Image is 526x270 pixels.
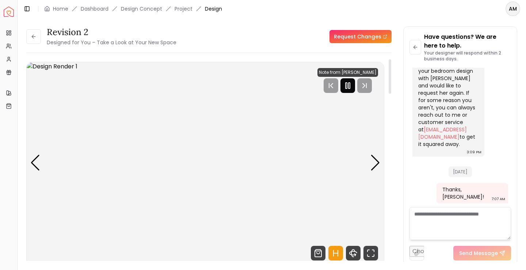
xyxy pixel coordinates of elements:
[467,149,481,156] div: 3:09 PM
[506,1,520,16] button: AM
[329,30,392,43] a: Request Changes
[4,7,14,17] a: Spacejoy
[47,39,176,46] small: Designed for You – Take a Look at Your New Space
[30,155,40,171] div: Previous slide
[424,50,511,62] p: Your designer will respond within 2 business days.
[506,2,519,15] span: AM
[449,166,472,177] span: [DATE]
[81,5,108,12] a: Dashboard
[311,246,325,260] svg: Shop Products from this design
[317,68,378,77] div: Note from [PERSON_NAME]
[205,5,222,12] span: Design
[44,5,222,12] nav: breadcrumb
[121,5,162,12] li: Design Concept
[343,81,352,90] svg: Pause
[4,7,14,17] img: Spacejoy Logo
[424,33,511,50] p: Have questions? We are here to help.
[346,246,361,260] svg: 360 View
[27,62,384,263] div: Carousel
[370,155,380,171] div: Next slide
[492,195,505,203] div: 7:07 AM
[53,5,68,12] a: Home
[175,5,193,12] a: Project
[328,246,343,260] svg: Hotspots Toggle
[27,62,384,263] img: Design Render 1
[27,62,384,263] div: 1 / 5
[418,126,467,140] a: [EMAIL_ADDRESS][DOMAIN_NAME]
[363,246,378,260] svg: Fullscreen
[442,186,488,200] div: Thanks, [PERSON_NAME]!
[47,26,176,38] h3: Revision 2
